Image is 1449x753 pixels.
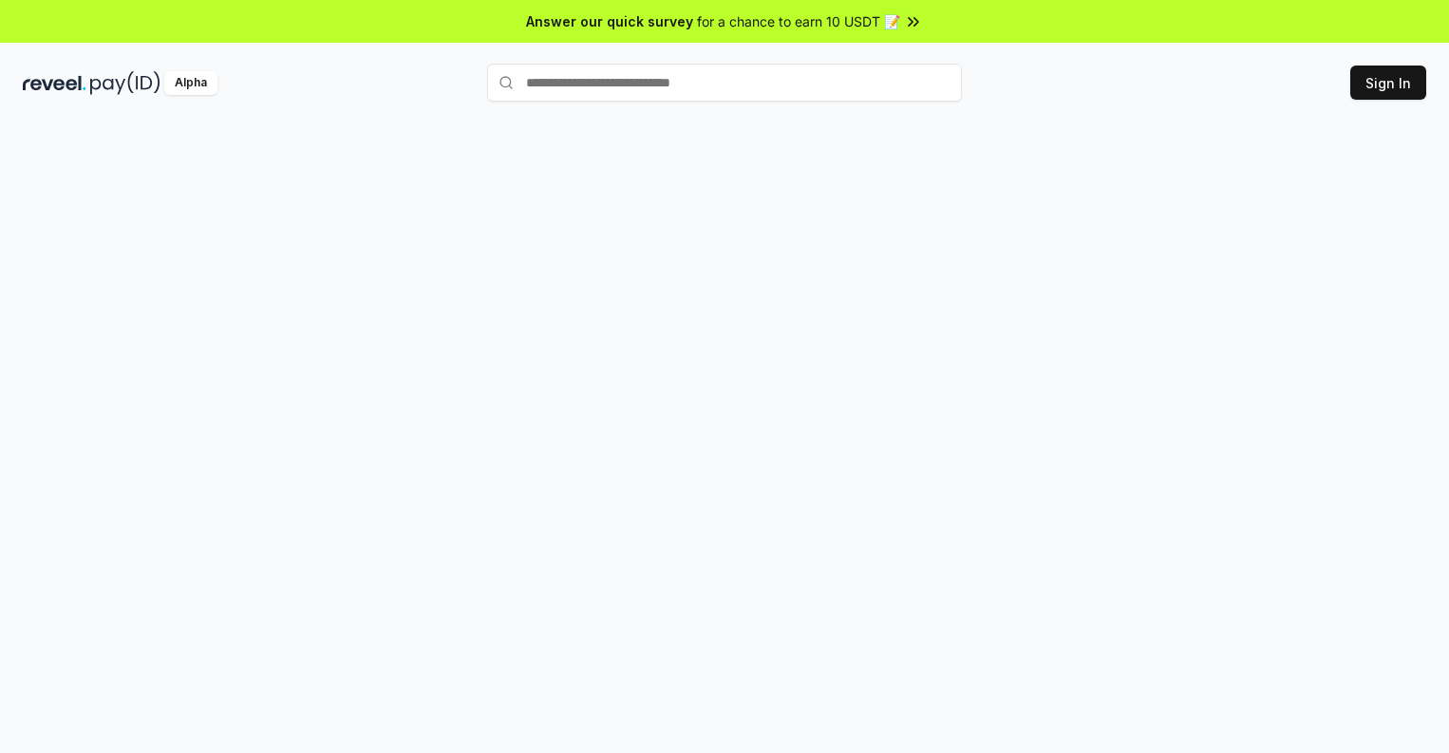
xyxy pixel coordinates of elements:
[90,71,160,95] img: pay_id
[526,11,693,31] span: Answer our quick survey
[1350,66,1426,100] button: Sign In
[697,11,900,31] span: for a chance to earn 10 USDT 📝
[164,71,217,95] div: Alpha
[23,71,86,95] img: reveel_dark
